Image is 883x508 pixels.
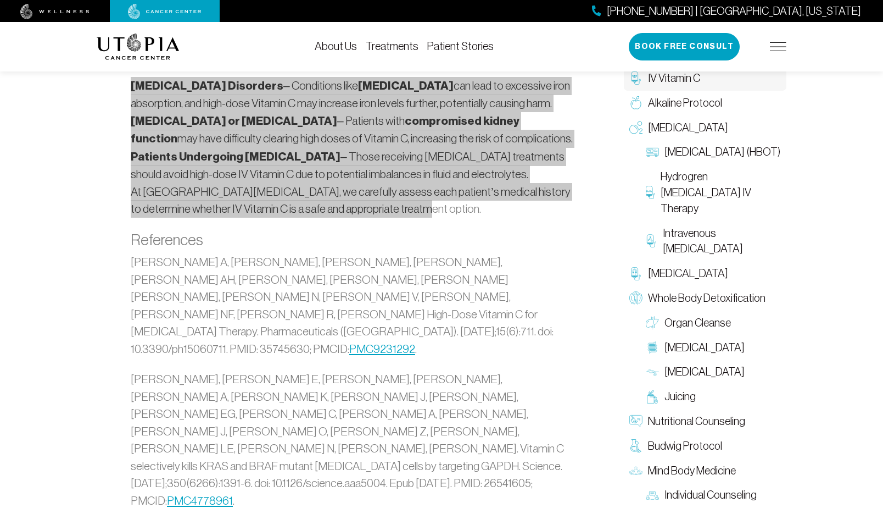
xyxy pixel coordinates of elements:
span: Intravenous [MEDICAL_DATA] [663,225,781,257]
p: At [GEOGRAPHIC_DATA][MEDICAL_DATA], we carefully assess each patient’s medical history to determi... [131,183,577,218]
a: Intravenous [MEDICAL_DATA] [640,221,786,262]
span: [MEDICAL_DATA] [664,340,745,356]
img: Intravenous Ozone Therapy [646,234,657,247]
img: Lymphatic Massage [646,366,659,379]
img: wellness [20,4,90,19]
span: Mind Body Medicine [648,463,736,479]
img: Chelation Therapy [629,267,642,280]
a: [MEDICAL_DATA] [624,261,786,286]
a: [PHONE_NUMBER] | [GEOGRAPHIC_DATA], [US_STATE] [592,3,861,19]
li: – Those receiving [MEDICAL_DATA] treatments should avoid high-dose IV Vitamin C due to potential ... [131,148,577,183]
a: About Us [315,40,357,52]
img: Organ Cleanse [646,316,659,329]
a: Treatments [366,40,418,52]
a: Nutritional Counseling [624,409,786,434]
img: Colon Therapy [646,341,659,354]
a: Alkaline Protocol [624,91,786,115]
span: Alkaline Protocol [648,95,722,111]
img: Oxygen Therapy [629,121,642,134]
span: Nutritional Counseling [648,413,745,429]
img: Alkaline Protocol [629,96,642,109]
span: Juicing [664,389,696,405]
li: – Patients with may have difficulty clearing high doses of Vitamin C, increasing the risk of comp... [131,112,577,148]
span: Whole Body Detoxification [648,290,765,306]
li: – Conditions like can lead to excessive iron absorption, and high-dose Vitamin C may increase iro... [131,77,577,112]
img: Individual Counseling [646,489,659,502]
a: PMC4778961 [167,494,233,507]
img: Mind Body Medicine [629,464,642,477]
a: Organ Cleanse [640,311,786,335]
span: [MEDICAL_DATA] [664,364,745,380]
span: IV Vitamin C [648,70,700,86]
a: [MEDICAL_DATA] [640,360,786,384]
a: Individual Counseling [640,483,786,507]
img: IV Vitamin C [629,71,642,85]
strong: [MEDICAL_DATA] or [MEDICAL_DATA] [131,114,337,128]
span: Organ Cleanse [664,315,731,331]
a: Whole Body Detoxification [624,286,786,311]
span: Individual Counseling [664,487,757,503]
a: Hydrogren [MEDICAL_DATA] IV Therapy [640,164,786,220]
a: [MEDICAL_DATA] [624,115,786,140]
strong: [MEDICAL_DATA] [358,79,454,93]
a: [MEDICAL_DATA] [640,335,786,360]
img: Juicing [646,390,659,404]
a: Budwig Protocol [624,434,786,459]
strong: Patients Undergoing [MEDICAL_DATA] [131,150,340,164]
button: Book Free Consult [629,33,740,60]
a: IV Vitamin C [624,66,786,91]
a: Patient Stories [427,40,494,52]
img: Nutritional Counseling [629,415,642,428]
span: [MEDICAL_DATA] (HBOT) [664,144,780,160]
span: Budwig Protocol [648,438,722,454]
a: Mind Body Medicine [624,459,786,483]
img: Hydrogren Peroxide IV Therapy [646,186,655,199]
span: [MEDICAL_DATA] [648,266,728,281]
img: icon-hamburger [770,42,786,51]
img: cancer center [128,4,202,19]
h3: References [131,231,577,250]
a: [MEDICAL_DATA] (HBOT) [640,140,786,164]
img: logo [97,34,180,60]
span: Hydrogren [MEDICAL_DATA] IV Therapy [661,169,781,216]
span: [MEDICAL_DATA] [648,120,728,136]
strong: [MEDICAL_DATA] Disorders [131,79,283,93]
a: Juicing [640,384,786,409]
img: Whole Body Detoxification [629,291,642,305]
img: Hyperbaric Oxygen Therapy (HBOT) [646,146,659,159]
span: [PHONE_NUMBER] | [GEOGRAPHIC_DATA], [US_STATE] [607,3,861,19]
p: [PERSON_NAME] A, [PERSON_NAME], [PERSON_NAME], [PERSON_NAME], [PERSON_NAME] AH, [PERSON_NAME], [P... [131,253,577,357]
a: PMC9231292 [349,343,415,355]
img: Budwig Protocol [629,439,642,452]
